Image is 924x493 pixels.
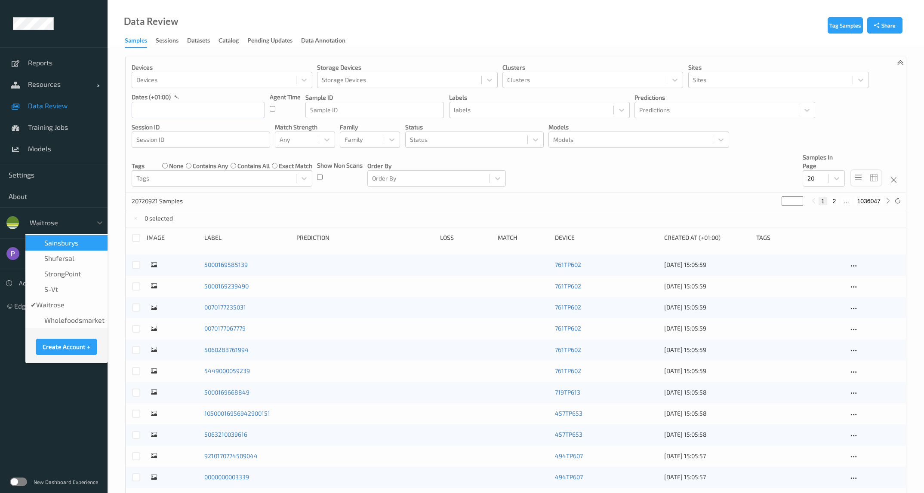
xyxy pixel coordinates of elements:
[219,35,247,47] a: Catalog
[237,162,270,170] label: contains all
[124,17,178,26] div: Data Review
[132,93,171,101] p: dates (+01:00)
[664,367,750,375] div: [DATE] 15:05:59
[555,261,581,268] a: 761TP602
[204,261,248,268] a: 5000169585139
[664,260,750,269] div: [DATE] 15:05:59
[664,388,750,397] div: [DATE] 15:05:58
[854,197,883,205] button: 1036047
[828,17,863,34] button: Tag Samples
[247,35,301,47] a: Pending Updates
[204,473,249,481] a: 0000000003339
[204,367,250,374] a: 5449000059239
[830,197,838,205] button: 2
[555,233,658,242] div: Device
[440,233,492,242] div: Loss
[555,431,582,438] a: 457TP653
[555,367,581,374] a: 761TP602
[555,303,581,311] a: 761TP602
[219,36,239,47] div: Catalog
[867,17,902,34] button: Share
[204,410,270,417] a: 10500016956942900151
[125,36,147,48] div: Samples
[187,36,210,47] div: Datasets
[156,35,187,47] a: Sessions
[193,162,228,170] label: contains any
[555,473,583,481] a: 494TP607
[169,162,184,170] label: none
[204,346,249,353] a: 5060283761994
[664,409,750,418] div: [DATE] 15:05:58
[664,346,750,354] div: [DATE] 15:05:59
[132,123,270,132] p: Session ID
[634,93,815,102] p: Predictions
[279,162,312,170] label: exact match
[819,197,827,205] button: 1
[405,123,544,132] p: Status
[204,389,249,396] a: 5000169668849
[301,35,354,47] a: Data Annotation
[132,162,145,170] p: Tags
[317,161,363,170] p: Show Non Scans
[664,324,750,333] div: [DATE] 15:05:59
[756,233,842,242] div: Tags
[498,233,549,242] div: Match
[296,233,434,242] div: Prediction
[555,389,580,396] a: 719TP613
[204,282,249,290] a: 5000169239490
[204,233,290,242] div: Label
[147,233,198,242] div: image
[688,63,869,72] p: Sites
[340,123,400,132] p: Family
[204,452,258,459] a: 9210170774509044
[664,303,750,312] div: [DATE] 15:05:59
[204,325,246,332] a: 0070177067779
[132,63,312,72] p: Devices
[367,162,506,170] p: Order By
[664,430,750,439] div: [DATE] 15:05:58
[317,63,498,72] p: Storage Devices
[555,452,583,459] a: 494TP607
[803,153,845,170] p: Samples In Page
[187,35,219,47] a: Datasets
[555,346,581,353] a: 761TP602
[449,93,630,102] p: labels
[664,233,750,242] div: Created At (+01:00)
[664,473,750,481] div: [DATE] 15:05:57
[301,36,345,47] div: Data Annotation
[270,93,301,101] p: Agent Time
[156,36,179,47] div: Sessions
[247,36,293,47] div: Pending Updates
[204,303,246,311] a: 0070177235031
[125,35,156,48] a: Samples
[502,63,683,72] p: Clusters
[305,93,444,102] p: Sample ID
[664,282,750,291] div: [DATE] 15:05:59
[275,123,335,132] p: Match Strength
[145,214,173,223] p: 0 selected
[555,282,581,290] a: 761TP602
[555,410,582,417] a: 457TP653
[664,452,750,460] div: [DATE] 15:05:57
[841,197,852,205] button: ...
[555,325,581,332] a: 761TP602
[204,431,247,438] a: 5063210039616
[132,197,196,205] p: 20720921 Samples
[548,123,729,132] p: Models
